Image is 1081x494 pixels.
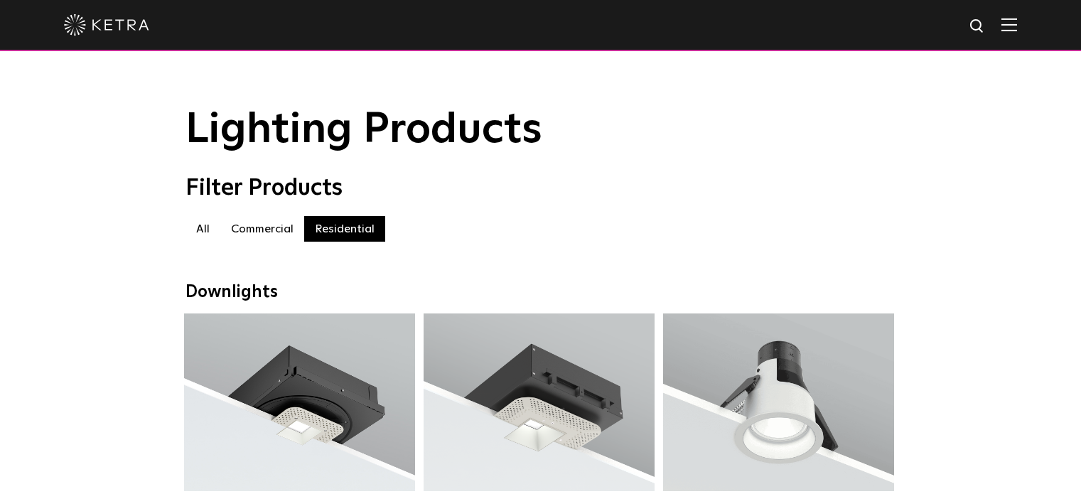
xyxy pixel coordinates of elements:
[185,282,896,303] div: Downlights
[969,18,986,36] img: search icon
[304,216,385,242] label: Residential
[220,216,304,242] label: Commercial
[1001,18,1017,31] img: Hamburger%20Nav.svg
[64,14,149,36] img: ketra-logo-2019-white
[185,175,896,202] div: Filter Products
[185,109,542,151] span: Lighting Products
[185,216,220,242] label: All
